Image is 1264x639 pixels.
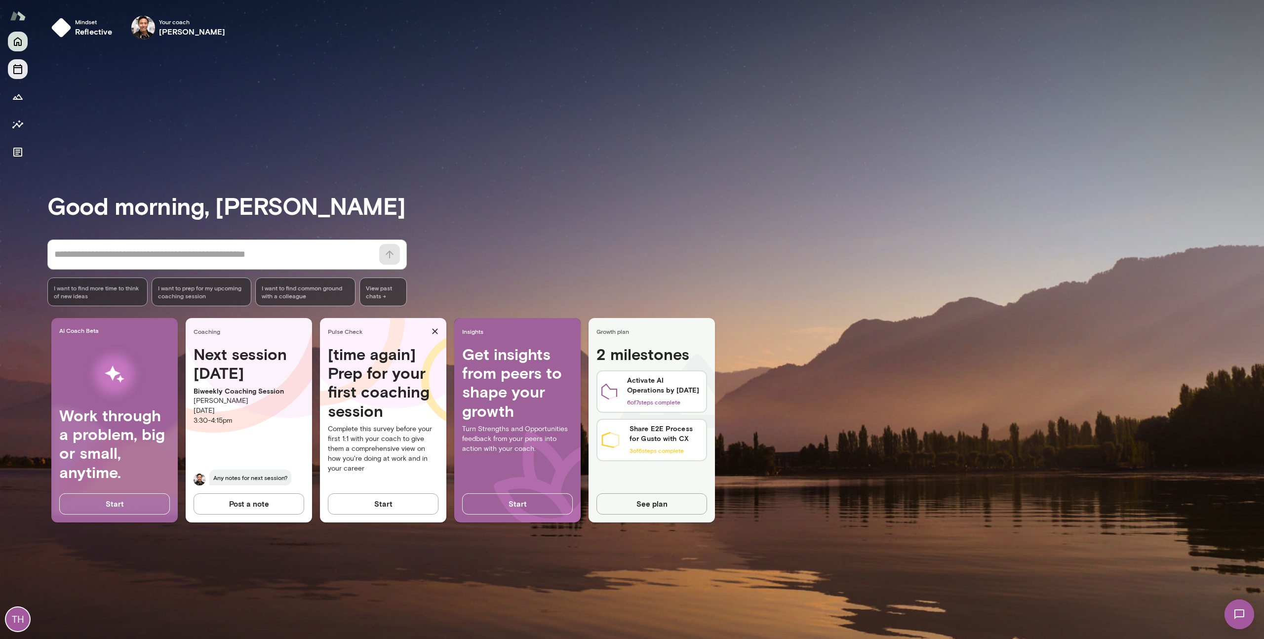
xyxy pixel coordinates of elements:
p: Turn Strengths and Opportunities feedback from your peers into action with your coach. [462,424,573,454]
span: 6 of 7 steps complete [627,399,680,405]
p: [DATE] [194,406,304,416]
h4: Get insights from peers to shape your growth [462,345,573,421]
button: Documents [8,142,28,162]
span: View past chats -> [359,278,407,306]
button: Insights [8,115,28,134]
button: Home [8,32,28,51]
p: Complete this survey before your first 1:1 with your coach to give them a comprehensive view on h... [328,424,438,474]
img: Mento [10,6,26,25]
div: I want to prep for my upcoming coaching session [152,278,252,306]
img: AI Workflows [71,343,158,406]
img: mindset [51,18,71,38]
span: Pulse Check [328,327,428,335]
span: I want to find more time to think of new ideas [54,284,141,300]
h4: 2 milestones [596,345,707,367]
span: Growth plan [596,327,711,335]
img: Albert Villarde [131,16,155,40]
h6: reflective [75,26,113,38]
p: 3:30 - 4:15pm [194,416,304,426]
h4: Next session [DATE] [194,345,304,383]
div: Albert VillardeYour coach[PERSON_NAME] [124,12,233,43]
span: Insights [462,327,577,335]
img: Albert [194,474,205,485]
h4: Work through a problem, big or small, anytime. [59,406,170,482]
div: TH [6,607,30,631]
p: [PERSON_NAME] [194,396,304,406]
button: Mindsetreflective [47,12,120,43]
span: Your coach [159,18,226,26]
h3: Good morning, [PERSON_NAME] [47,192,1264,219]
button: Post a note [194,493,304,514]
p: Biweekly Coaching Session [194,386,304,396]
span: Any notes for next session? [209,470,291,485]
div: I want to find more time to think of new ideas [47,278,148,306]
h6: [PERSON_NAME] [159,26,226,38]
h6: Activate AI Operations by [DATE] [627,375,702,395]
span: I want to prep for my upcoming coaching session [158,284,245,300]
span: 3 of 6 steps complete [630,447,684,454]
span: Mindset [75,18,113,26]
button: Start [59,493,170,514]
span: I want to find common ground with a colleague [262,284,349,300]
button: Growth Plan [8,87,28,107]
span: Coaching [194,327,308,335]
button: Start [462,493,573,514]
button: See plan [596,493,707,514]
h4: [time again] Prep for your first coaching session [328,345,438,421]
span: AI Coach Beta [59,326,174,334]
div: I want to find common ground with a colleague [255,278,355,306]
h6: Share E2E Process for Gusto with CX [630,424,702,443]
button: Start [328,493,438,514]
button: Sessions [8,59,28,79]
